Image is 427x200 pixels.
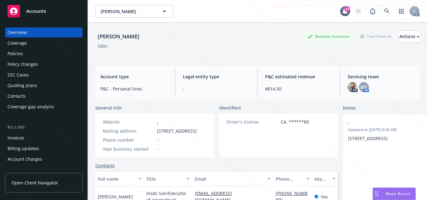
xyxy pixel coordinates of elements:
span: P&C estimated revenue [265,73,332,80]
button: Email [192,171,273,186]
div: Billing [5,124,83,130]
div: SSC Cases [8,70,29,80]
span: Nova Assist [386,191,410,196]
span: Identifiers [219,105,241,111]
span: Notes [343,105,356,112]
div: Mailing address [103,128,154,134]
div: Account charges [8,154,42,164]
a: Quoting plans [5,80,83,90]
span: Open Client Navigator [12,179,58,186]
div: Phone number [103,137,154,143]
div: Drag to move [373,188,381,200]
div: Business Insurance [304,32,352,40]
span: P&C - Personal lines [100,85,168,92]
span: MT [360,84,367,90]
div: [PERSON_NAME] [95,32,142,41]
span: Yes [321,193,328,200]
div: Policy changes [8,59,38,69]
a: Contacts [95,162,114,169]
button: Full name [95,171,144,186]
span: [STREET_ADDRESS] [157,128,197,134]
a: Policies [5,49,83,59]
span: - [183,85,250,92]
div: Installment plans [8,165,44,175]
button: Key contact [312,171,338,186]
span: [PERSON_NAME] [101,8,155,15]
span: - [157,137,158,143]
a: Coverage gap analysis [5,102,83,112]
button: [PERSON_NAME] [95,5,173,17]
a: Search [381,5,393,17]
div: DBA: - [98,43,109,49]
div: Invoices [8,133,24,143]
span: $814.50 [265,85,332,92]
div: Billing updates [8,144,39,154]
div: Full name [98,176,134,182]
button: Phone number [273,171,312,186]
a: Installment plans [5,165,83,175]
span: - [157,146,158,152]
img: photo [348,82,358,92]
button: Actions [399,30,419,43]
span: [PERSON_NAME] [98,193,133,200]
div: Website [103,119,154,125]
span: Legal entity type [183,73,250,80]
div: Total Rewards [357,32,394,40]
a: Contacts [5,91,83,101]
span: Account type [100,73,168,80]
a: Account charges [5,154,83,164]
span: Accounts [26,9,46,14]
div: Contacts [8,91,26,101]
div: Title [146,176,183,182]
span: General info [95,105,122,111]
a: Switch app [395,5,408,17]
div: Actions [399,31,419,42]
div: Driver's license [227,119,278,125]
a: SSC Cases [5,70,83,80]
a: Start snowing [352,5,364,17]
a: - [157,119,158,125]
button: Title [144,171,192,186]
div: Coverage [8,38,27,48]
a: Overview [5,27,83,37]
div: Coverage gap analysis [8,102,54,112]
a: Invoices [5,133,83,143]
div: Quoting plans [8,80,37,90]
a: Accounts [5,2,83,20]
button: Nova Assist [373,188,416,200]
a: Coverage [5,38,83,48]
div: Email [195,176,264,182]
a: Policy changes [5,59,83,69]
div: Year business started [103,146,154,152]
a: Billing updates [5,144,83,154]
div: Key contact [314,176,329,182]
div: Overview [8,27,27,37]
div: Policies [8,49,23,59]
a: Report a Bug [366,5,379,17]
div: Phone number [276,176,303,182]
span: Servicing team [348,73,415,80]
div: 19 [344,6,350,12]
